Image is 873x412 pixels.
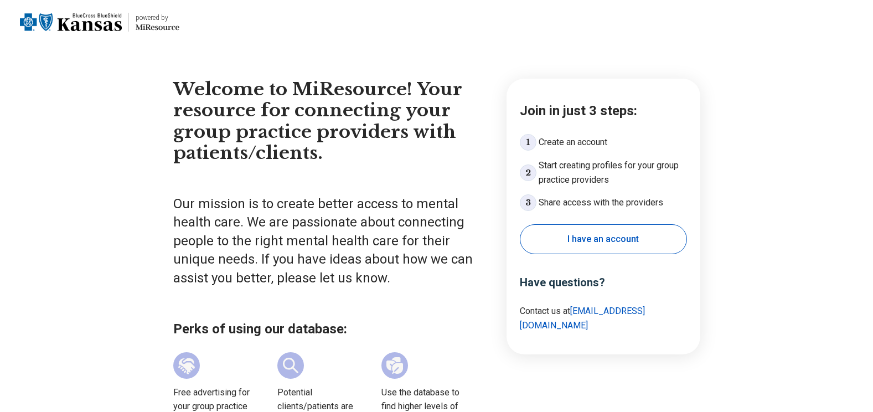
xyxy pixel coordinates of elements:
[520,224,687,254] button: I have an account
[520,194,687,211] li: Share access with the providers
[173,79,487,164] h1: Welcome to MiResource! Your resource for connecting your group practice providers with patients/c...
[520,134,687,151] li: Create an account
[520,304,687,332] p: Contact us at
[136,13,179,23] div: powered by
[173,195,487,288] p: Our mission is to create better access to mental health care. We are passionate about connecting ...
[520,158,687,187] li: Start creating profiles for your group practice providers
[520,274,687,291] h3: Have questions?
[173,319,487,339] h2: Perks of using our database:
[20,9,122,35] img: Blue Cross Blue Shield Kansas
[520,101,687,121] h2: Join in just 3 steps:
[20,9,179,35] a: Blue Cross Blue Shield Kansaspowered by
[520,306,645,331] a: [EMAIL_ADDRESS][DOMAIN_NAME]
